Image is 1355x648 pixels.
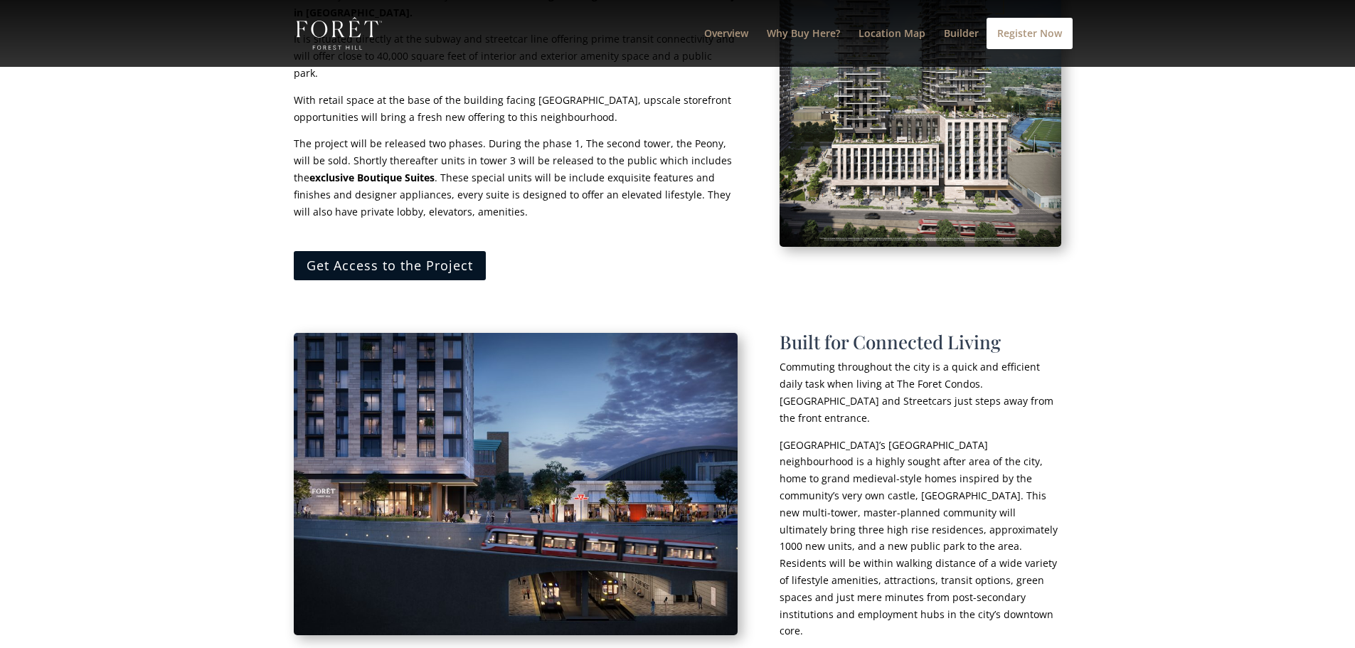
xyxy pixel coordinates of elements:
[294,333,738,635] img: foret-outside-ttc
[294,93,731,124] span: With retail space at the base of the building facing [GEOGRAPHIC_DATA], upscale storefront opport...
[780,358,1061,436] p: Commuting throughout the city is a quick and efficient daily task when living at The Foret Condos...
[944,28,979,67] a: Builder
[767,28,840,67] a: Why Buy Here?
[859,28,925,67] a: Location Map
[780,333,1061,358] h1: Built for Connected Living
[987,18,1073,49] a: Register Now
[297,17,383,50] img: Foret Condos in Forest Hill
[704,28,748,67] a: Overview
[294,251,486,280] a: Get Access to the Project
[309,171,435,184] strong: exclusive Boutique Suites
[294,32,735,80] span: It is situated directly at the subway and streetcar line offering prime transit connectivity and ...
[780,438,1058,638] span: [GEOGRAPHIC_DATA]’s [GEOGRAPHIC_DATA] neighbourhood is a highly sought after area of the city, ho...
[294,135,738,230] p: The project will be released two phases. During the phase 1, The second tower, the Peony, will be...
